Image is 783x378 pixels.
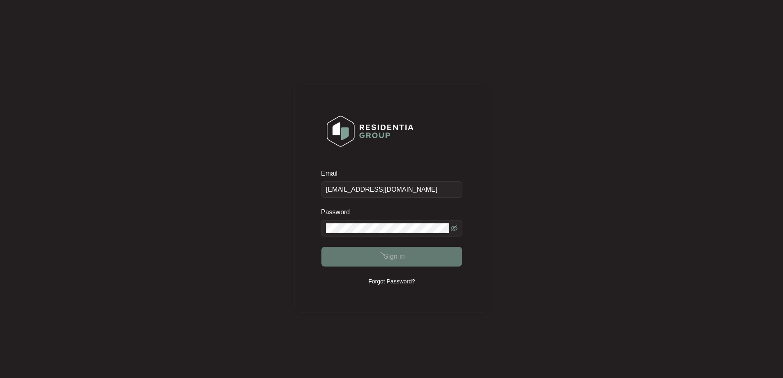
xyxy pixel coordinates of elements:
[321,181,462,198] input: Email
[321,169,343,178] label: Email
[368,277,415,285] p: Forgot Password?
[321,247,462,267] button: Sign in
[376,252,384,261] span: loading
[451,225,457,232] span: eye-invisible
[321,110,419,152] img: Login Logo
[326,223,449,233] input: Password
[383,252,405,262] span: Sign in
[321,208,356,216] label: Password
